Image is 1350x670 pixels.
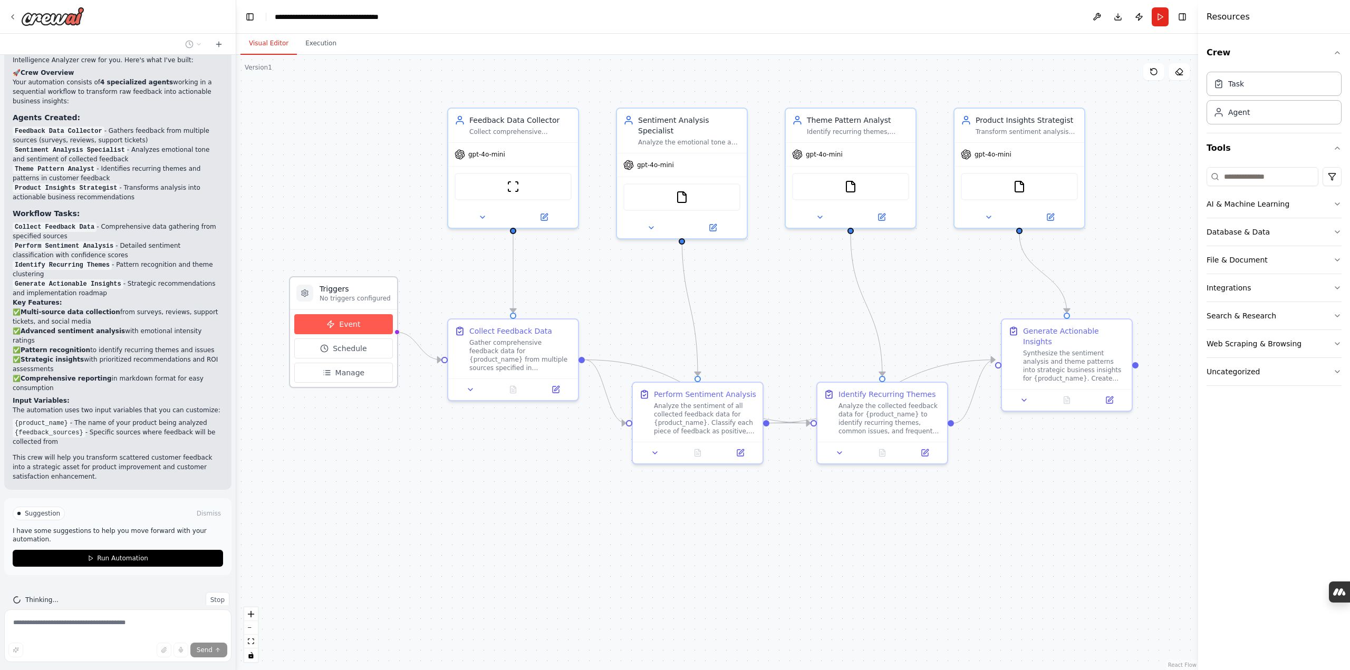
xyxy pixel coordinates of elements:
span: Stop [210,596,225,604]
img: FileReadTool [1013,180,1026,193]
h3: Triggers [320,284,391,294]
button: No output available [491,383,536,396]
p: Perfect! I've created a comprehensive Customer Feedback Intelligence Analyzer crew for you. Here'... [13,46,223,65]
div: Feedback Data CollectorCollect comprehensive feedback data from multiple sources including {feedb... [447,108,579,229]
div: Collect comprehensive feedback data from multiple sources including {feedback_sources} such as su... [469,128,572,136]
span: Run Automation [97,554,148,562]
div: Database & Data [1207,227,1270,237]
div: Integrations [1207,283,1251,293]
span: gpt-4o-mini [637,161,674,169]
span: Suggestion [25,509,60,518]
button: No output available [676,446,720,459]
g: Edge from f08f9859-1ad0-4e1d-b675-15ce9700664e to 1ef7bedf-7acf-4cba-8576-c95735c49663 [769,355,995,429]
code: Product Insights Strategist [13,183,119,193]
code: Collect Feedback Data [13,222,97,232]
button: zoom in [244,607,258,621]
code: Perform Sentiment Analysis [13,241,115,251]
g: Edge from a0ffb2a6-e288-4633-b88c-3f2b8306f271 to 94cead5f-2510-428d-ba28-8c997013ac73 [508,234,518,313]
div: Analyze the emotional tone and sentiment of collected feedback data for {product_name}, categoriz... [638,138,740,147]
g: Edge from 94cead5f-2510-428d-ba28-8c997013ac73 to f08f9859-1ad0-4e1d-b675-15ce9700664e [585,355,626,429]
button: Event [294,314,393,334]
div: Transform sentiment analysis and theme patterns into actionable business insights and strategic r... [976,128,1078,136]
div: Collect Feedback DataGather comprehensive feedback data for {product_name} from multiple sources ... [447,318,579,401]
button: AI & Machine Learning [1207,190,1342,218]
span: gpt-4o-mini [806,150,843,159]
button: Send [190,643,227,657]
nav: breadcrumb [275,12,393,22]
code: Generate Actionable Insights [13,279,123,289]
img: ScrapeWebsiteTool [507,180,519,193]
strong: Agents Created: [13,113,80,122]
button: Integrations [1207,274,1342,302]
span: Schedule [333,343,367,354]
button: Click to speak your automation idea [173,643,188,657]
g: Edge from d65be9a9-515d-436e-83c6-1a9b001da050 to f08f9859-1ad0-4e1d-b675-15ce9700664e [677,234,703,376]
button: Stop [206,592,229,608]
div: Product Insights StrategistTransform sentiment analysis and theme patterns into actionable busine... [953,108,1085,229]
img: Logo [21,7,84,26]
div: Gather comprehensive feedback data for {product_name} from multiple sources specified in {feedbac... [469,338,572,372]
li: - Specific sources where feedback will be collected from [13,428,223,446]
p: Your automation consists of working in a sequential workflow to transform raw feedback into actio... [13,77,223,106]
button: File & Document [1207,246,1342,274]
li: - Comprehensive data gathering from specified sources [13,222,223,241]
div: Generate Actionable Insights [1023,326,1125,347]
div: Crew [1207,67,1342,133]
div: Generate Actionable InsightsSynthesize the sentiment analysis and theme patterns into strategic b... [1001,318,1133,412]
div: TriggersNo triggers configuredEventScheduleManage [289,276,398,388]
div: AI & Machine Learning [1207,199,1289,209]
button: Tools [1207,133,1342,163]
strong: Workflow Tasks: [13,209,80,218]
strong: 4 specialized agents [100,79,173,86]
strong: Key Features: [13,299,62,306]
strong: Advanced sentiment analysis [21,327,125,335]
code: Feedback Data Collector [13,127,104,136]
a: React Flow attribution [1168,662,1197,668]
span: gpt-4o-mini [468,150,505,159]
code: {product_name} [13,419,70,428]
code: Identify Recurring Themes [13,260,112,270]
span: Event [339,319,360,329]
div: Perform Sentiment Analysis [654,389,756,400]
strong: Pattern recognition [21,346,90,354]
button: Manage [294,363,393,383]
button: Open in side panel [907,446,943,459]
div: Version 1 [245,63,272,72]
div: File & Document [1207,255,1268,265]
code: {feedback_sources} [13,428,85,438]
p: The automation uses two input variables that you can customize: [13,405,223,415]
button: Improve this prompt [8,643,23,657]
strong: Input Variables: [13,397,70,404]
div: Theme Pattern Analyst [807,115,909,125]
div: React Flow controls [244,607,258,662]
li: - Gathers feedback from multiple sources (surveys, reviews, support tickets) [13,126,223,145]
button: Upload files [157,643,171,657]
h2: 🚀 [13,68,223,77]
g: Edge from 49853c49-56b4-421b-b893-e26f6bd29082 to 1ef7bedf-7acf-4cba-8576-c95735c49663 [954,355,995,429]
button: Execution [297,33,345,55]
button: Run Automation [13,550,223,567]
strong: Strategic insights [21,356,84,363]
button: Visual Editor [240,33,297,55]
p: I have some suggestions to help you move forward with your automation. [13,527,223,543]
span: Send [197,646,213,654]
button: Open in side panel [1091,394,1127,406]
button: Start a new chat [210,38,227,51]
strong: Multi-source data collection [21,308,120,316]
li: - Pattern recognition and theme clustering [13,260,223,279]
div: Uncategorized [1207,366,1260,377]
p: No triggers configured [320,294,391,303]
div: Identify Recurring Themes [838,389,936,400]
button: Hide right sidebar [1175,9,1190,24]
button: Open in side panel [852,211,911,224]
button: Database & Data [1207,218,1342,246]
div: Tools [1207,163,1342,394]
g: Edge from f08f9859-1ad0-4e1d-b675-15ce9700664e to 49853c49-56b4-421b-b893-e26f6bd29082 [769,418,811,429]
button: Search & Research [1207,302,1342,329]
div: Search & Research [1207,310,1276,321]
button: Dismiss [195,508,223,519]
img: FileReadTool [844,180,857,193]
div: Product Insights Strategist [976,115,1078,125]
span: Thinking... [25,596,59,604]
button: Hide left sidebar [243,9,257,24]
